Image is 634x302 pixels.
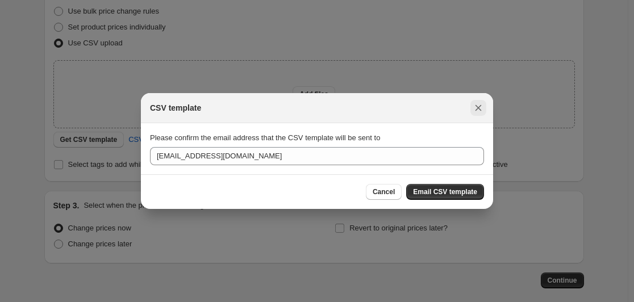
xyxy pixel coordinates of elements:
span: Email CSV template [413,187,477,196]
button: Close [470,100,486,116]
button: Cancel [366,184,402,200]
h2: CSV template [150,102,201,114]
button: Email CSV template [406,184,484,200]
span: Please confirm the email address that the CSV template will be sent to [150,133,380,142]
span: Cancel [373,187,395,196]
